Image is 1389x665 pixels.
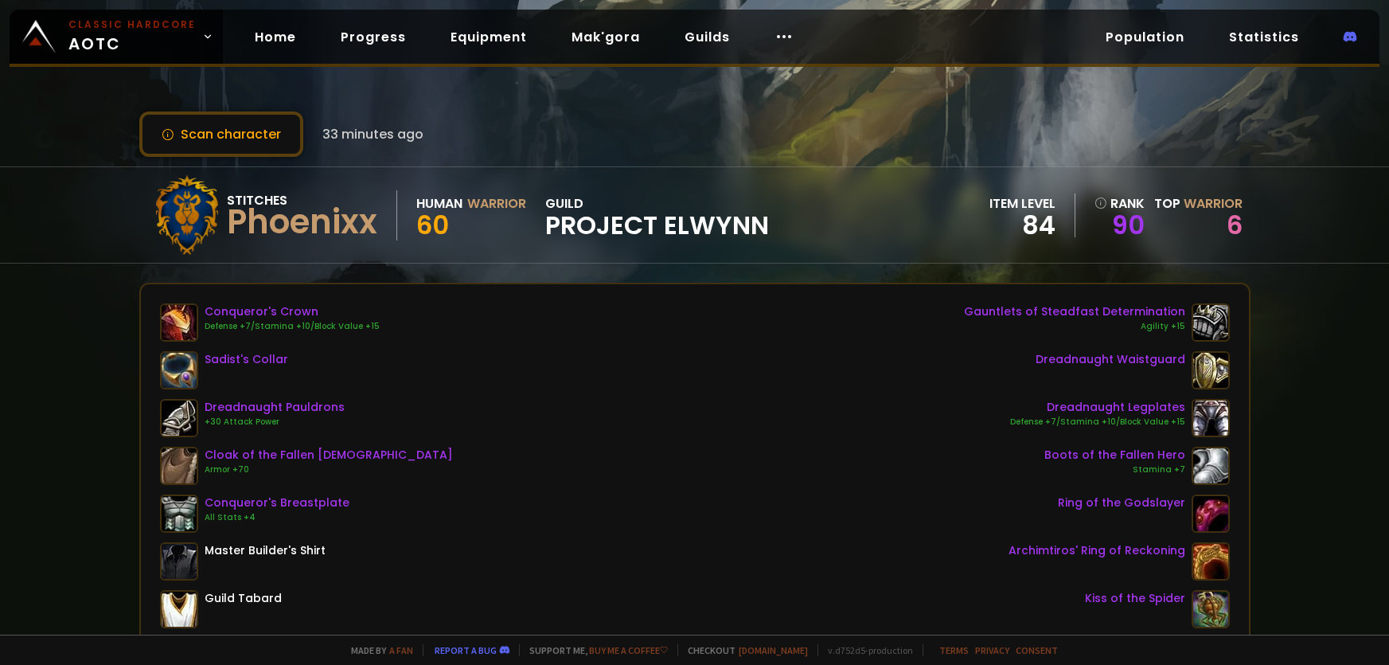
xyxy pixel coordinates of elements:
img: item-22419 [160,399,198,437]
div: Human [416,194,462,213]
img: item-22954 [1192,590,1230,628]
div: Phoenixx [227,210,377,234]
div: Boots of the Fallen Hero [1044,447,1185,464]
span: Support me, [519,644,668,656]
a: Terms [939,644,969,656]
span: Made by [341,644,413,656]
div: Kiss of the Spider [1085,590,1185,607]
img: item-21329 [160,303,198,342]
img: item-21710 [160,447,198,485]
div: All Stats +4 [205,511,349,524]
div: Dreadnaught Pauldrons [205,399,345,416]
a: 6 [1227,207,1243,243]
div: Dreadnaught Legplates [1010,399,1185,416]
a: Classic HardcoreAOTC [10,10,223,64]
div: Stitches [227,190,377,210]
img: item-11840 [160,542,198,581]
img: item-19376 [1192,542,1230,581]
img: item-21674 [1192,303,1230,342]
img: item-21596 [1192,495,1230,533]
a: Home [242,21,309,53]
a: Privacy [975,644,1009,656]
a: Statistics [1216,21,1312,53]
a: Guilds [672,21,743,53]
div: Master Builder's Shirt [205,542,326,559]
img: item-5976 [160,590,198,628]
img: item-21688 [1192,447,1230,485]
a: 90 [1094,213,1145,237]
div: rank [1094,194,1145,213]
span: AOTC [68,18,196,56]
button: Scan character [139,111,303,157]
a: Progress [328,21,419,53]
div: item level [989,194,1055,213]
img: item-21331 [160,495,198,533]
div: +30 Attack Power [205,416,345,428]
div: Defense +7/Stamina +10/Block Value +15 [205,320,380,333]
div: Agility +15 [964,320,1185,333]
div: 84 [989,213,1055,237]
div: Dreadnaught Waistguard [1036,351,1185,368]
small: Classic Hardcore [68,18,196,32]
span: Warrior [1184,194,1243,213]
span: Project Elwynn [545,213,769,237]
div: guild [545,194,769,237]
div: Ring of the Godslayer [1058,495,1185,511]
a: Population [1093,21,1197,53]
img: item-22417 [1192,399,1230,437]
a: Report a bug [435,644,497,656]
img: item-22422 [1192,351,1230,389]
div: Sadist's Collar [205,351,288,368]
a: Buy me a coffee [589,644,668,656]
div: Archimtiros' Ring of Reckoning [1009,542,1185,559]
div: Conqueror's Crown [205,303,380,320]
div: Conqueror's Breastplate [205,495,349,511]
span: 60 [416,207,449,243]
div: Warrior [467,194,526,213]
span: v. d752d5 - production [817,644,913,656]
div: Guild Tabard [205,590,282,607]
div: Gauntlets of Steadfast Determination [964,303,1185,320]
div: Cloak of the Fallen [DEMOGRAPHIC_DATA] [205,447,453,464]
div: Stamina +7 [1044,464,1185,476]
img: item-23023 [160,351,198,389]
span: 33 minutes ago [322,124,423,144]
div: Armor +70 [205,464,453,476]
span: Checkout [677,644,808,656]
div: Defense +7/Stamina +10/Block Value +15 [1010,416,1185,428]
a: Mak'gora [559,21,653,53]
div: Top [1154,194,1243,213]
a: Equipment [438,21,540,53]
a: Consent [1016,644,1058,656]
a: [DOMAIN_NAME] [739,644,808,656]
a: a fan [389,644,413,656]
